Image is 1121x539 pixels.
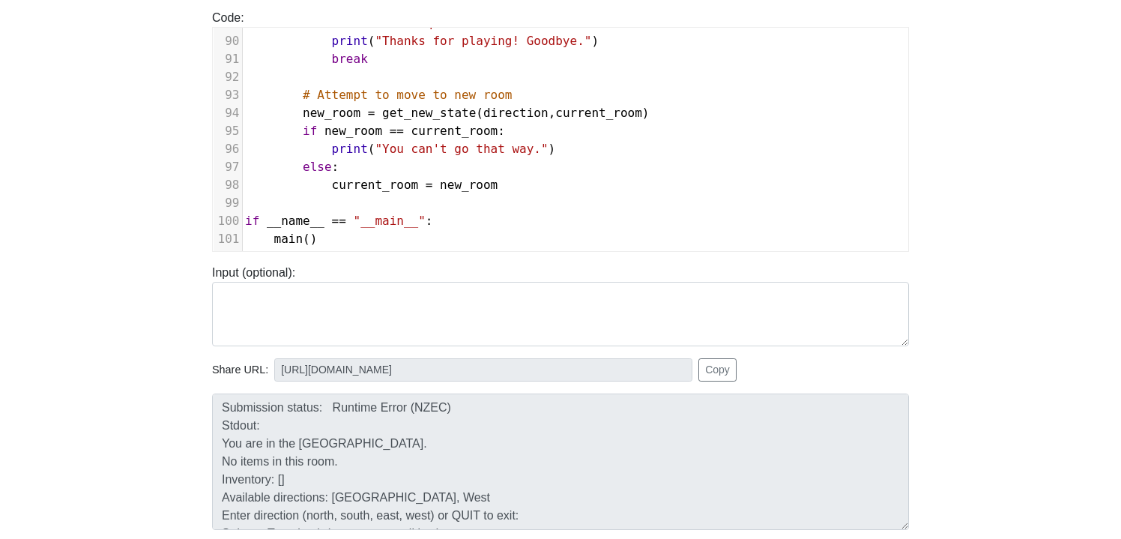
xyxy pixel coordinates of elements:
div: Code: [201,9,920,252]
div: 96 [214,140,242,158]
span: new_room [303,106,360,120]
span: () [245,232,317,246]
span: current_room [555,106,642,120]
span: ( ) [245,142,555,156]
span: print [332,142,368,156]
div: 97 [214,158,242,176]
span: == [332,214,346,228]
div: 91 [214,50,242,68]
div: 94 [214,104,242,122]
span: = [368,106,375,120]
span: break [332,52,368,66]
div: 95 [214,122,242,140]
button: Copy [698,358,737,382]
div: 101 [214,230,242,248]
div: 100 [214,212,242,230]
span: new_room [324,124,382,138]
span: : [245,214,433,228]
span: ( , ) [245,106,650,120]
div: 98 [214,176,242,194]
div: Input (optional): [201,264,920,346]
span: if [245,214,259,228]
span: # Attempt to move to new room [303,88,512,102]
span: "You can't go that way." [375,142,548,156]
span: : [245,160,339,174]
span: "Thanks for playing! Goodbye." [375,34,591,48]
div: 93 [214,86,242,104]
span: ( ) [245,34,599,48]
span: == [390,124,404,138]
span: if [303,124,317,138]
span: direction [483,106,549,120]
span: else [303,160,332,174]
input: No share available yet [274,358,692,382]
div: 92 [214,68,242,86]
span: main [274,232,303,246]
span: = [426,178,433,192]
span: current_room [332,178,419,192]
span: Share URL: [212,362,268,379]
span: print [332,34,368,48]
div: 90 [214,32,242,50]
span: current_room [411,124,498,138]
span: "__main__" [354,214,426,228]
span: new_room [440,178,498,192]
span: get_new_state [382,106,476,120]
span: : [245,124,505,138]
span: __name__ [267,214,324,228]
div: 99 [214,194,242,212]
